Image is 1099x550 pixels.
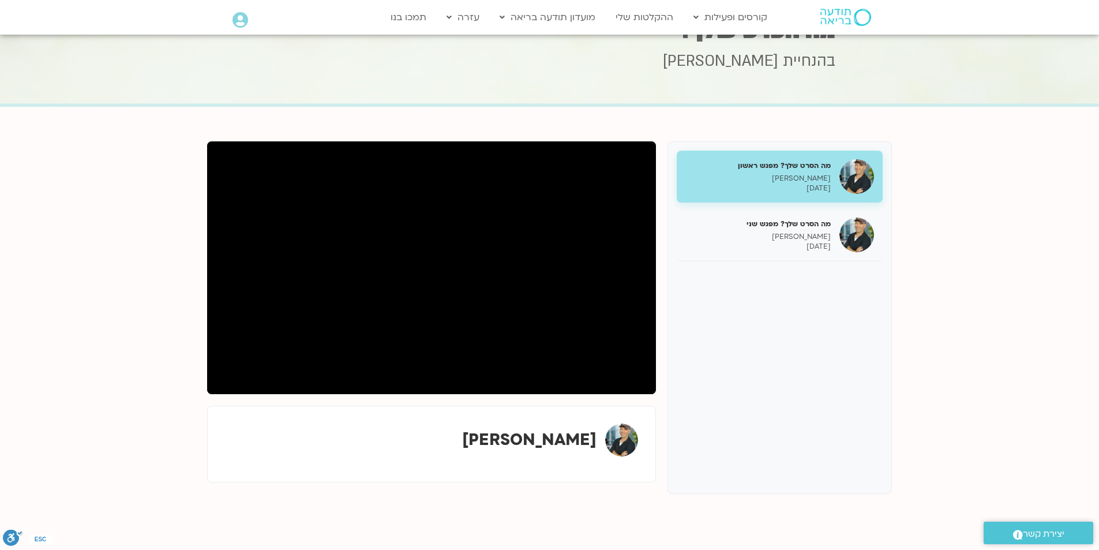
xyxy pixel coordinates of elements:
a: יצירת קשר [984,522,1093,544]
img: ג'יוואן ארי בוסתן [605,424,638,457]
img: תודעה בריאה [820,9,871,26]
strong: [PERSON_NAME] [462,429,597,451]
a: תמכו בנו [385,6,432,28]
a: עזרה [441,6,485,28]
span: בהנחיית [783,51,835,72]
a: קורסים ופעילות [688,6,773,28]
h5: מה הסרט שלך? מפגש שני [685,219,831,229]
a: מועדון תודעה בריאה [494,6,601,28]
span: יצירת קשר [1023,526,1064,542]
h5: מה הסרט שלך? מפגש ראשון [685,160,831,171]
img: מה הסרט שלך? מפגש שני [839,218,874,252]
p: [DATE] [685,184,831,193]
a: ההקלטות שלי [610,6,679,28]
p: [PERSON_NAME] [685,174,831,184]
p: [PERSON_NAME] [685,232,831,242]
img: מה הסרט שלך? מפגש ראשון [839,159,874,194]
p: [DATE] [685,242,831,252]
